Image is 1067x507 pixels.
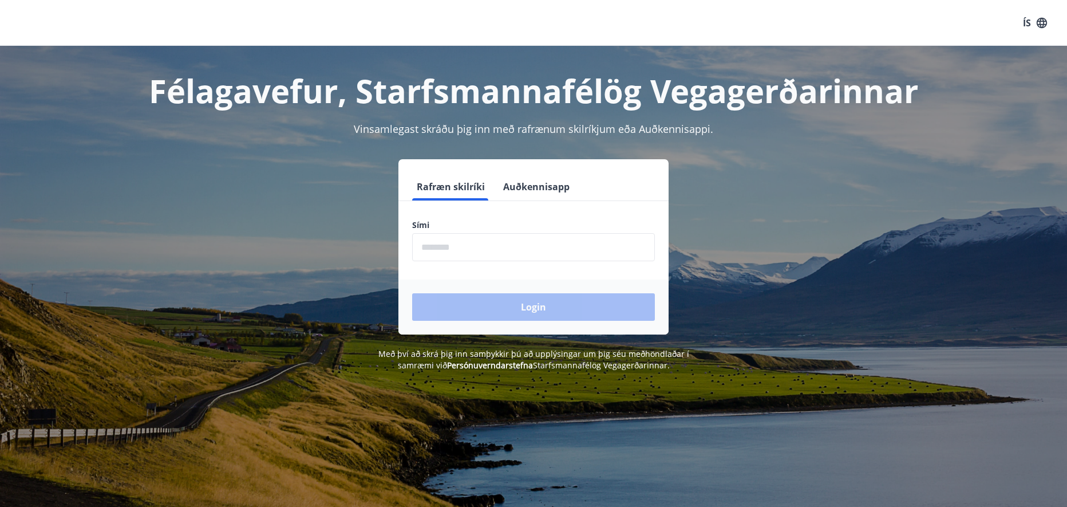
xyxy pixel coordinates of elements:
span: Með því að skrá þig inn samþykkir þú að upplýsingar um þig séu meðhöndlaðar í samræmi við Starfsm... [378,348,689,371]
button: ÍS [1017,13,1053,33]
span: Vinsamlegast skráðu þig inn með rafrænum skilríkjum eða Auðkennisappi. [354,122,713,136]
a: Persónuverndarstefna [447,360,533,371]
button: Rafræn skilríki [412,173,489,201]
button: Auðkennisapp [499,173,574,201]
label: Sími [412,219,655,231]
h1: Félagavefur, Starfsmannafélög Vegagerðarinnar [135,69,932,112]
